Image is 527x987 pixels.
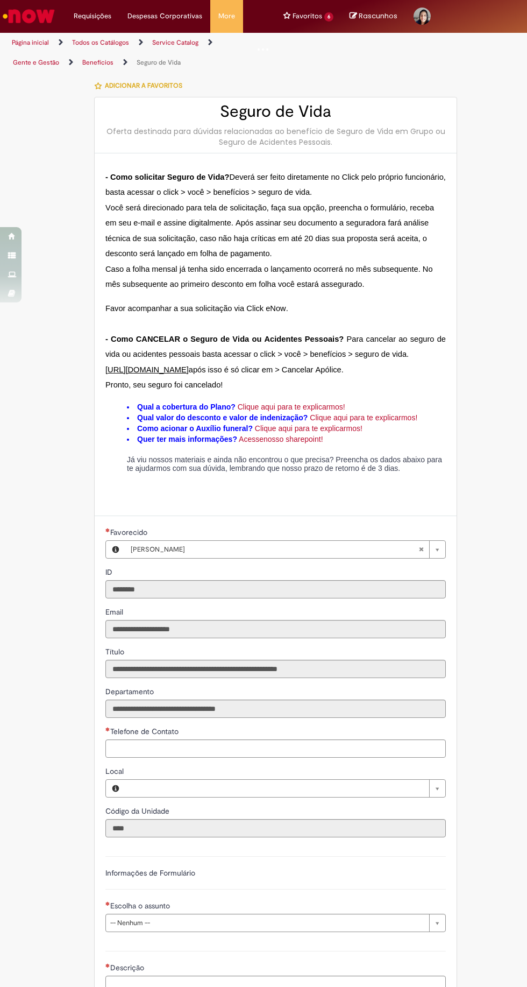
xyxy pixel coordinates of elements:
[350,11,397,21] a: No momento, sua lista de rascunhos tem 0 Itens
[105,304,270,313] span: Favor acompanhar a sua solicitação via Click e
[137,58,181,67] a: Seguro de Vida
[105,766,126,776] span: Local
[105,567,115,577] label: Somente leitura - ID
[105,963,110,968] span: Necessários
[105,660,446,678] input: Título
[125,541,445,558] a: [PERSON_NAME]Limpar campo Favorecido
[110,963,146,972] span: Descrição
[137,424,253,433] strong: Como acionar o Auxílio funeral?
[105,647,126,657] span: Somente leitura - Título
[105,335,344,343] span: - Como CANCELAR o Seguro de Vida ou Acidentes Pessoais?
[110,901,172,911] span: Escolha o assunto
[127,11,202,22] span: Despesas Corporativas
[105,580,446,598] input: ID
[106,780,125,797] button: Local, Visualizar este registro
[12,38,49,47] a: Página inicial
[8,33,255,73] ul: Trilhas de página
[105,700,446,718] input: Departamento
[105,265,435,289] span: Caso a folha mensal já tenha sido encerrada o lançamento ocorrerá no mês subsequente. No mês subs...
[110,727,181,736] span: Telefone de Contato
[286,304,288,313] span: .
[82,58,113,67] a: Benefícios
[125,780,445,797] a: Limpar campo Local
[137,403,236,411] strong: Qual a cobertura do Plano?
[105,366,189,374] a: [URL][DOMAIN_NAME]
[105,687,156,696] span: Somente leitura - Departamento
[137,413,308,422] strong: Qual valor do desconto e valor de indenização?
[105,173,448,197] span: Deverá ser feito diretamente no Click pelo próprio funcionário, basta acessar o click > você > be...
[106,541,125,558] button: Favorecido, Visualizar este registro Andrea Gomes De Souza
[105,203,436,258] span: Você será direcionado para tela de solicitação, faça sua opção, preencha o formulário, receba em ...
[105,126,446,147] div: Oferta destinada para dúvidas relacionadas ao benefício de Seguro de Vida em Grupo ou Seguro de A...
[74,11,111,22] span: Requisições
[105,686,156,697] label: Somente leitura - Departamento
[263,435,323,443] a: nosso sharepoint!
[13,58,59,67] a: Gente e Gestão
[105,806,172,816] span: Somente leitura - Código da Unidade
[310,413,417,422] a: Clique aqui para te explicarmos!
[105,620,446,638] input: Email
[105,81,182,90] span: Adicionar a Favoritos
[105,901,110,906] span: Necessários
[105,607,125,617] span: Somente leitura - Email
[105,727,110,731] span: Necessários
[218,11,235,22] span: More
[105,528,110,532] span: Obrigatório Preenchido
[239,435,263,443] a: Acesse
[152,38,198,47] a: Service Catalog
[359,11,397,21] span: Rascunhos
[110,914,424,932] span: -- Nenhum --
[105,646,126,657] label: Somente leitura - Título
[105,103,446,121] h2: Seguro de Vida
[413,541,429,558] abbr: Limpar campo Favorecido
[238,403,345,411] a: Clique aqui para te explicarmos!
[255,424,362,433] a: Clique aqui para te explicarmos!
[72,38,129,47] a: Todos os Catálogos
[270,304,286,313] span: Now
[127,455,442,473] span: Já viu nossos materiais e ainda não encontrou o que precisa? Preencha os dados abaixo para te aju...
[137,435,237,443] strong: Quer ter mais informações?
[131,541,418,558] span: [PERSON_NAME]
[1,5,56,27] img: ServiceNow
[105,173,229,181] span: - Como solicitar Seguro de Vida?
[105,819,446,837] input: Código da Unidade
[105,365,189,374] span: [URL][DOMAIN_NAME]
[105,806,172,816] label: Somente leitura - Código da Unidade
[105,739,446,758] input: Telefone de Contato
[105,365,344,390] span: após isso é só clicar em > Cancelar Apólice. Pronto, seu seguro foi cancelado!
[293,11,322,22] span: Favoritos
[324,12,333,22] span: 6
[105,607,125,617] label: Somente leitura - Email
[94,74,188,97] button: Adicionar a Favoritos
[105,868,195,878] label: Informações de Formulário
[110,527,149,537] span: Necessários - Favorecido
